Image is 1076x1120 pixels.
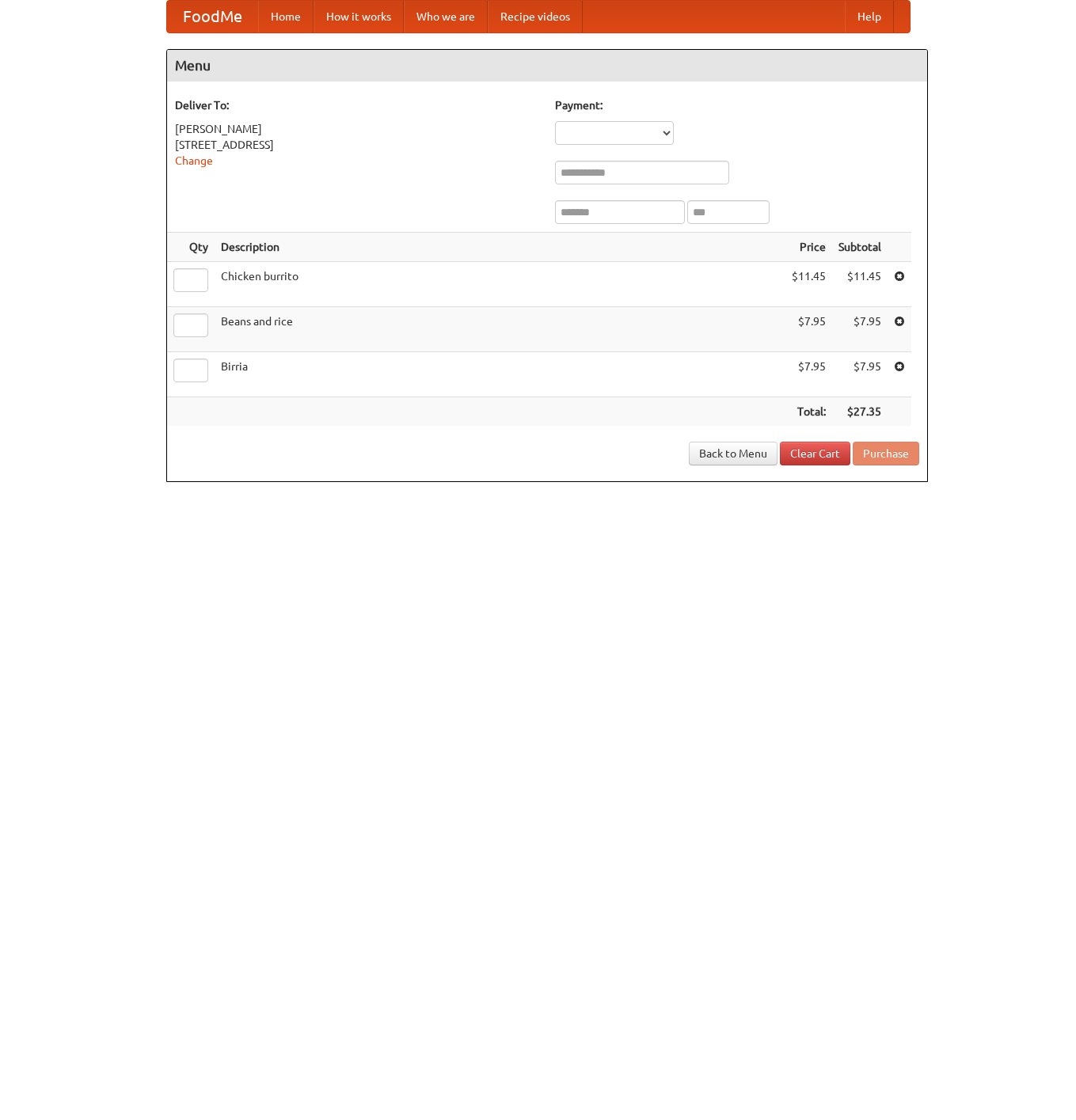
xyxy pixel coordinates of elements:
[555,97,919,113] h5: Payment:
[175,137,539,153] div: [STREET_ADDRESS]
[832,307,888,352] td: $7.95
[404,1,488,32] a: Who we are
[215,233,785,262] th: Description
[785,307,832,352] td: $7.95
[785,397,832,427] th: Total:
[167,50,927,82] h4: Menu
[175,121,539,137] div: [PERSON_NAME]
[215,307,785,352] td: Beans and rice
[175,97,539,113] h5: Deliver To:
[488,1,583,32] a: Recipe videos
[832,397,888,427] th: $27.35
[780,442,850,465] a: Clear Cart
[832,352,888,397] td: $7.95
[853,442,919,465] button: Purchase
[314,1,404,32] a: How it works
[785,262,832,307] td: $11.45
[215,262,785,307] td: Chicken burrito
[167,1,258,32] a: FoodMe
[832,262,888,307] td: $11.45
[845,1,894,32] a: Help
[215,352,785,397] td: Birria
[258,1,314,32] a: Home
[832,233,888,262] th: Subtotal
[785,352,832,397] td: $7.95
[689,442,778,465] a: Back to Menu
[167,233,215,262] th: Qty
[175,154,213,167] a: Change
[785,233,832,262] th: Price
